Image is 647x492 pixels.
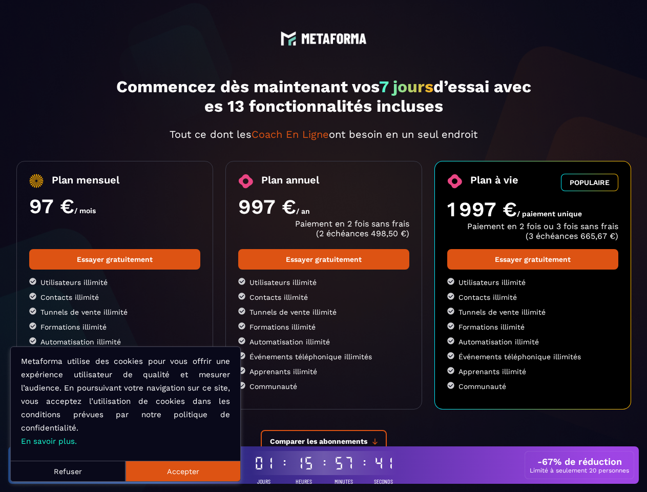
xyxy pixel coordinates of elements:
[261,174,319,189] span: Plan annuel
[29,293,36,300] img: checked
[238,382,409,391] li: Communauté
[379,77,433,96] span: 7 jours
[238,337,245,344] img: checked
[29,322,36,330] img: checked
[517,210,582,218] span: / paiement unique
[447,278,618,286] li: Utilisateurs illimité
[16,96,631,116] p: es 13 fonctionnalités incluses
[334,455,353,471] div: 57
[447,293,454,300] img: checked
[238,219,409,238] p: Paiement en 2 fois sans frais (2 échéances 498,50 €)
[561,174,618,191] button: POPULAIRE
[29,249,200,270] a: Essayer gratuitement
[296,207,310,215] span: / an
[447,197,517,221] span: 1 997 €
[238,307,245,315] img: checked
[238,293,245,300] img: checked
[29,307,36,315] img: checked
[335,478,353,485] span: Minutes
[447,337,618,346] li: Automatisation illimité
[447,352,618,361] li: Événements téléphonique illimités
[238,337,409,346] li: Automatisation illimité
[447,337,454,344] img: checked
[281,31,296,46] img: logo
[238,249,409,270] a: Essayer gratuitement
[11,461,126,481] button: Refuser
[447,322,454,330] img: checked
[238,352,409,361] li: Événements téléphonique illimités
[447,307,618,316] li: Tunnels de vente illimité
[238,322,245,330] img: checked
[447,367,618,376] li: Apprenants illimité
[447,221,618,241] p: Paiement en 2 fois ou 3 fois sans frais (3 échéances 665,67 €)
[29,337,200,346] li: Automatisation illimité
[29,322,200,331] li: Formations illimité
[29,194,74,218] span: 97 €
[238,293,409,301] li: Contacts illimité
[530,467,629,474] p: Limité à seulement 20 personnes
[252,128,329,140] span: Coach En Ligne
[447,352,454,359] img: checked
[294,455,314,471] div: 15
[537,456,622,467] h3: -67% de réduction
[447,249,618,270] a: Essayer gratuitement
[238,367,409,376] li: Apprenants illimité
[74,207,96,215] span: / mois
[447,307,454,315] img: checked
[29,278,36,285] img: checked
[270,437,367,445] span: Comparer les abonnements
[238,322,409,331] li: Formations illimité
[238,382,245,389] img: checked
[470,174,518,191] span: Plan à vie
[570,178,610,187] span: POPULAIRE
[261,430,387,453] button: Comparer les abonnements
[238,278,409,286] li: Utilisateurs illimité
[447,367,454,374] img: checked
[296,478,312,485] span: Heures
[29,293,200,301] li: Contacts illimité
[238,352,245,359] img: checked
[374,455,393,471] div: 41
[238,367,245,374] img: checked
[52,174,119,188] span: Plan mensuel
[126,461,240,481] button: Accepter
[447,322,618,331] li: Formations illimité
[447,278,454,285] img: checked
[16,77,631,116] h1: Commencez dès maintenant vos d’essai avec
[447,382,618,391] li: Communauté
[254,455,274,471] div: 01
[238,195,296,219] span: 997 €
[447,293,618,301] li: Contacts illimité
[21,355,230,448] p: Metaforma utilise des cookies pour vous offrir une expérience utilisateur de qualité et mesurer l...
[29,278,200,286] li: Utilisateurs illimité
[447,382,454,389] img: checked
[238,278,245,285] img: checked
[16,128,631,140] p: Tout ce dont les ont besoin en un seul endroit
[374,478,393,485] span: Seconds
[29,307,200,316] li: Tunnels de vente illimité
[21,437,77,446] a: En savoir plus.
[238,307,409,316] li: Tunnels de vente illimité
[257,478,270,485] span: Jours
[301,33,367,44] img: logo
[29,337,36,344] img: checked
